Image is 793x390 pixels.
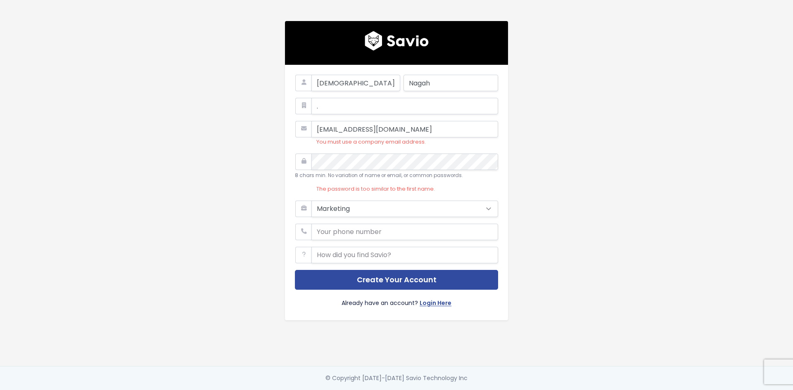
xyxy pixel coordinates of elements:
input: Last Name [404,75,498,91]
input: First Name [311,75,400,91]
img: logo600x187.a314fd40982d.png [365,31,429,51]
small: 8 chars min. No variation of name or email, or common passwords. [295,172,463,179]
li: The password is too similar to the first name. [316,184,498,194]
button: Create Your Account [295,270,498,290]
input: Work Email Address [311,121,498,137]
a: Login Here [420,298,451,310]
div: © Copyright [DATE]-[DATE] Savio Technology Inc [325,373,468,383]
input: How did you find Savio? [311,247,498,263]
input: Your phone number [311,224,498,240]
div: Already have an account? [295,290,498,310]
input: Company [311,98,498,114]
